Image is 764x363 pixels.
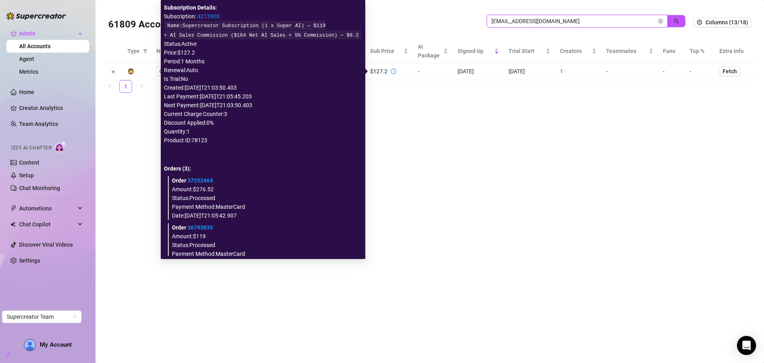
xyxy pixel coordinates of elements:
span: Chat Copilot [19,218,76,231]
button: close-circle [658,19,663,24]
button: Columns (13/18) [694,18,751,27]
th: Extra Info [715,39,756,63]
a: Team Analytics [19,121,58,127]
a: Settings [19,257,40,264]
strong: Orders ( 3 ): [164,165,191,172]
a: Home [19,89,34,95]
a: Agent [19,56,34,62]
span: search [674,18,679,24]
th: AI Package [413,39,453,63]
strong: Order [172,224,213,231]
div: Last Payment: [DATE]T21:05:45.203 [164,92,362,101]
div: $127.2 [370,67,388,76]
td: - [658,63,685,80]
span: Teammates [606,47,647,55]
input: Search by UID / Name / Email / Creator Username [491,17,657,26]
a: Discover Viral Videos [19,241,73,248]
th: Sub Price [365,39,413,63]
td: [DATE] [504,63,555,80]
span: Supercreator Team [7,311,77,323]
div: Discount Applied: 0 % [164,118,362,127]
div: Amount: $119 [172,232,359,241]
div: Status: Active [164,39,362,48]
span: Admin [19,27,76,40]
span: Sub Price [370,47,402,55]
span: info-circle [391,69,396,74]
a: 37253464 [187,177,213,184]
a: 36793835 [187,224,213,231]
th: Trial Start [504,39,555,63]
span: Signed Up [458,47,493,55]
div: Renewal: Auto [164,66,362,75]
span: thunderbolt [10,205,17,212]
div: Quantity: 1 [164,127,362,136]
td: - [413,63,453,80]
button: Fetch [719,67,740,76]
th: Name [152,39,212,63]
span: Automations [19,202,76,215]
span: Columns (13/18) [706,19,748,26]
div: Next Payment: [DATE]T21:03:50.403 [164,101,362,110]
span: Type [127,47,140,55]
th: Fans [658,39,685,63]
div: Product ID: 78123 [164,136,362,145]
div: Payment Method: MasterCard [172,202,359,211]
div: Amount: $276.52 [172,185,359,194]
th: Creators [555,39,601,63]
span: My Account [40,341,72,348]
span: AI Package [418,42,442,60]
span: crown [10,30,17,37]
span: build [4,352,10,357]
span: left [107,84,112,88]
button: right [135,80,148,93]
li: Next Page [135,80,148,93]
button: left [103,80,116,93]
span: filter [143,49,148,53]
a: All Accounts [19,43,51,49]
span: filter [141,45,149,57]
img: logo-BBDzfeDw.svg [6,12,66,20]
th: Teammates [601,39,658,63]
img: AI Chatter [55,141,67,153]
a: Chat Monitoring [19,185,60,191]
span: Izzy AI Chatter [11,144,51,152]
li: 1 [119,80,132,93]
span: Creators [560,47,590,55]
span: 1 [560,68,563,75]
span: Fetch [723,68,737,75]
a: Content [19,159,39,166]
div: Price: $127.2 [164,48,362,57]
div: Period: 1 Months [164,57,362,66]
td: [DATE] [453,63,504,80]
div: Is Trial: No [164,75,362,83]
button: logout [156,67,168,76]
div: Open Intercom Messenger [737,336,756,355]
code: Name: Supercreator Subscription (1 x Super AI) — $119 + AI Sales Commission ($164 Net AI Sales × ... [164,21,361,39]
span: logout [160,69,165,74]
span: setting [697,20,702,25]
span: Trial Start [509,47,544,55]
th: Signed Up [453,39,504,63]
div: Status: Processed [172,241,359,249]
button: Expand row [110,69,116,75]
div: Subscription: [164,12,362,21]
div: 🧔 [127,67,134,76]
li: Previous Page [103,80,116,93]
strong: Subscription Details: [164,4,217,11]
h3: 61809 Accounts [108,18,179,31]
span: right [139,84,144,88]
div: Date: [DATE]T21:05:42.907 [172,211,359,220]
div: Status: Processed [172,194,359,202]
a: Setup [19,172,34,179]
a: Metrics [19,69,38,75]
div: Payment Method: MasterCard [172,249,359,258]
a: 1 [120,80,132,92]
td: - [685,63,715,80]
div: Current Charge Counter: 3 [164,110,362,118]
img: Chat Copilot [10,222,16,227]
th: Top % [685,39,715,63]
div: Created: [DATE]T21:03:50.403 [164,83,362,92]
span: - [606,68,608,75]
a: Creator Analytics [19,102,83,114]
